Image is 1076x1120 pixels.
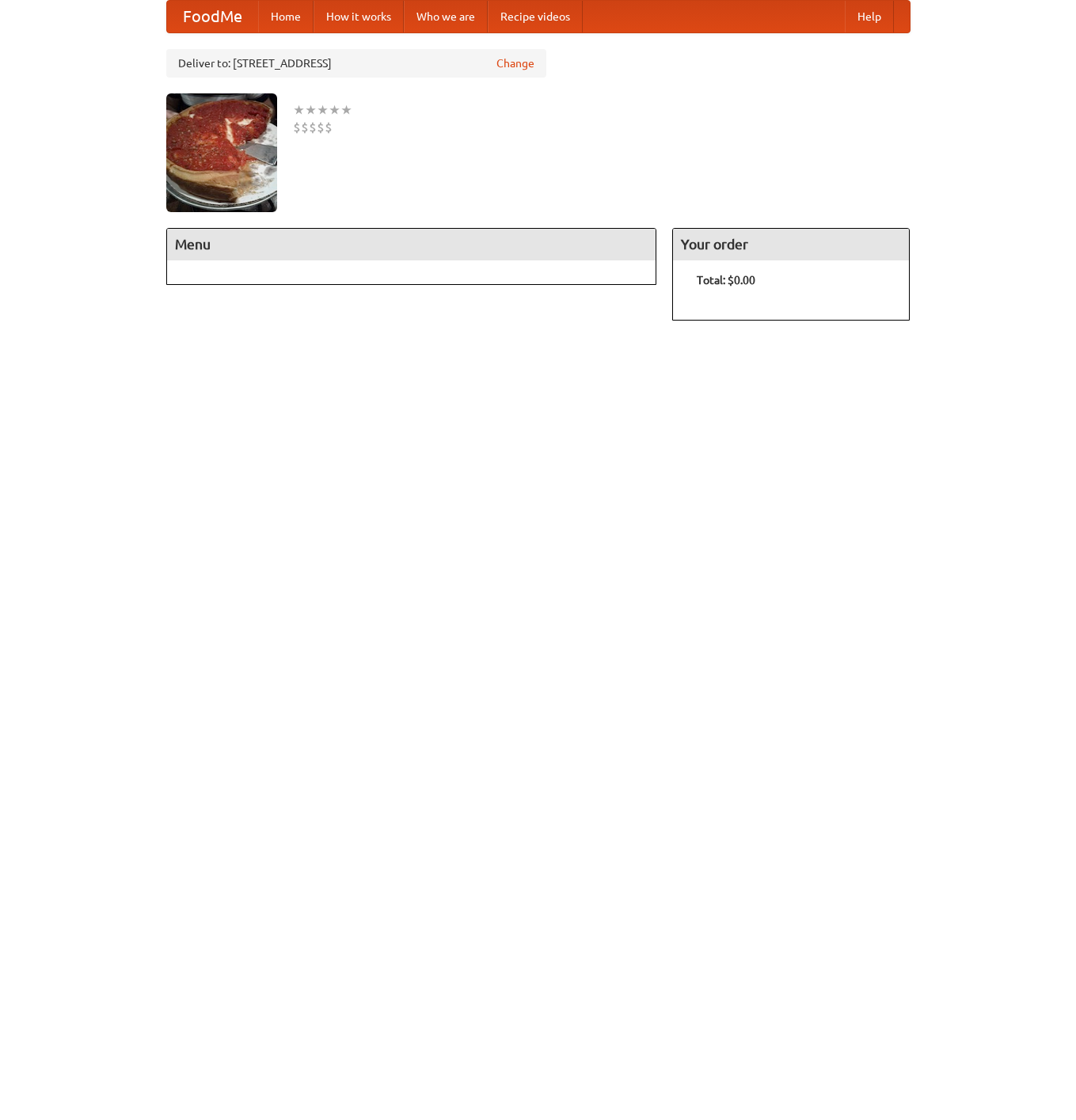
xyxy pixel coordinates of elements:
li: ★ [293,101,305,119]
h4: Your order [673,229,909,260]
a: Who we are [404,1,488,32]
li: ★ [305,101,317,119]
li: $ [293,119,301,136]
li: ★ [340,101,352,119]
div: Deliver to: [STREET_ADDRESS] [166,49,546,78]
b: Total: $0.00 [697,274,755,287]
a: FoodMe [167,1,258,32]
li: $ [301,119,309,136]
a: How it works [314,1,404,32]
a: Help [845,1,894,32]
li: $ [325,119,333,136]
img: angular.jpg [166,93,277,212]
li: ★ [329,101,340,119]
h4: Menu [167,229,656,260]
a: Change [496,55,534,71]
a: Home [258,1,314,32]
a: Recipe videos [488,1,583,32]
li: $ [309,119,317,136]
li: $ [317,119,325,136]
li: ★ [317,101,329,119]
